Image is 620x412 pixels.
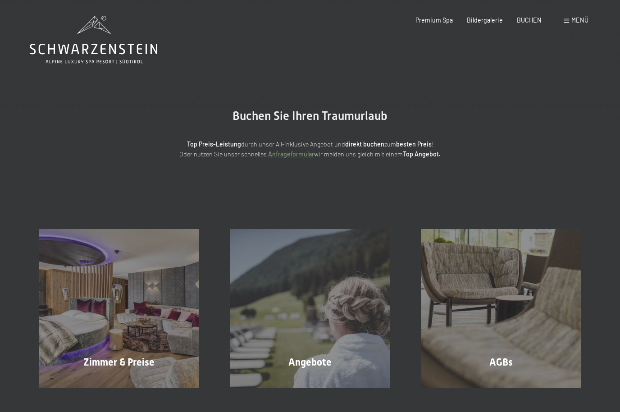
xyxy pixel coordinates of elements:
[396,140,432,148] strong: besten Preis
[83,357,155,368] span: Zimmer & Preise
[571,16,588,24] span: Menü
[232,109,387,123] span: Buchen Sie Ihren Traumurlaub
[288,357,332,368] span: Angebote
[214,229,406,388] a: Buchung Angebote
[489,357,513,368] span: AGBs
[187,140,241,148] strong: Top Preis-Leistung
[415,16,453,24] a: Premium Spa
[345,140,384,148] strong: direkt buchen
[23,229,214,388] a: Buchung Zimmer & Preise
[268,150,314,158] a: Anfrageformular
[467,16,503,24] a: Bildergalerie
[112,139,508,160] p: durch unser All-inklusive Angebot und zum ! Oder nutzen Sie unser schnelles wir melden uns gleich...
[406,229,597,388] a: Buchung AGBs
[403,150,441,158] strong: Top Angebot.
[517,16,542,24] a: BUCHEN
